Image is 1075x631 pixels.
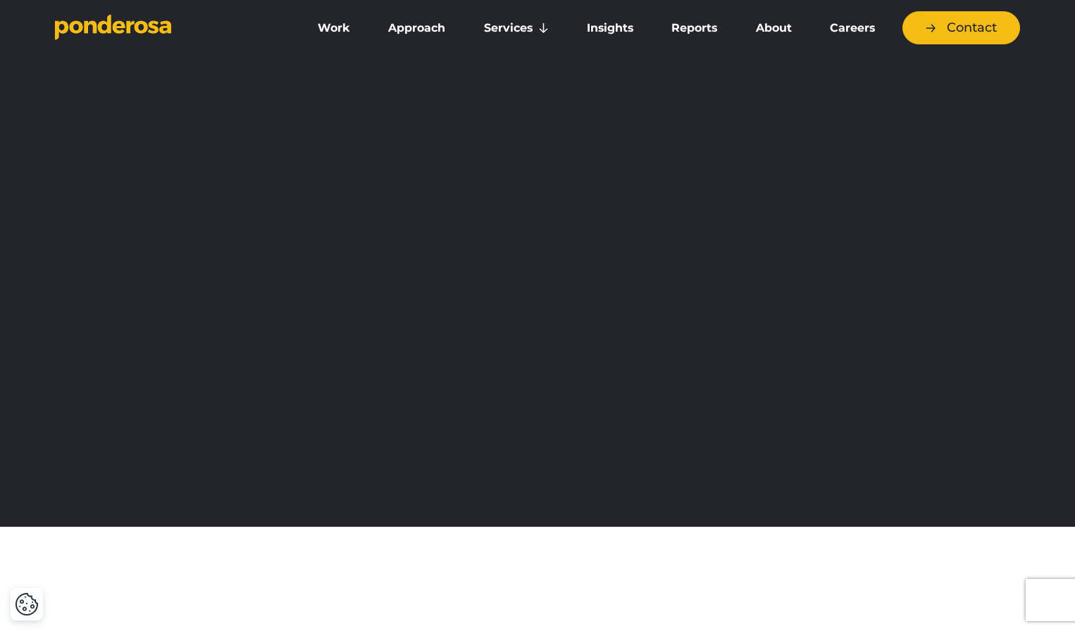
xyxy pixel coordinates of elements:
a: Careers [814,13,891,43]
img: Revisit consent button [15,592,39,616]
a: Go to homepage [55,14,280,42]
button: Cookie Settings [15,592,39,616]
a: About [739,13,807,43]
a: Reports [655,13,733,43]
a: Services [468,13,565,43]
a: Contact [902,11,1020,44]
a: Work [302,13,366,43]
a: Insights [571,13,650,43]
a: Approach [372,13,461,43]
